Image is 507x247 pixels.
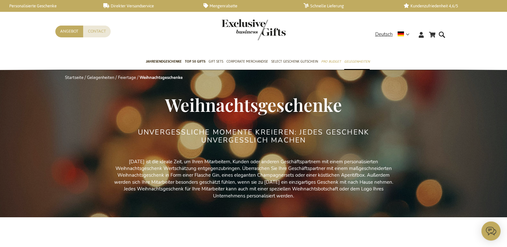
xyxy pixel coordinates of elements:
[110,158,398,200] p: [DATE] ist die ideale Zeit, um Ihren Mitarbeitern, Kunden oder anderen Geschäftspartnern mit eine...
[83,26,111,37] a: Contact
[165,93,342,116] span: Weihnachtsgeschenke
[226,58,268,65] span: Corporate Merchandise
[118,75,136,81] a: Feiertage
[103,3,193,9] a: Direkter Versandservice
[134,128,374,144] h2: UNVERGESSLICHE MOMENTE KREIEREN: JEDES GESCHENK UNVERGESSLICH MACHEN
[203,3,293,9] a: Mengenrabatte
[304,3,393,9] a: Schnelle Lieferung
[139,75,183,81] strong: Weihnachtsgeschenke
[222,19,286,40] img: Exclusive Business gifts logo
[344,58,370,65] span: Gelegenheiten
[375,31,414,38] div: Deutsch
[65,75,83,81] a: Startseite
[3,3,93,9] a: Personalisierte Geschenke
[87,75,114,81] a: Gelegenheiten
[146,58,182,65] span: Jahresendgeschenke
[209,58,223,65] span: Gift Sets
[222,19,254,40] a: store logo
[404,3,494,9] a: Kundenzufriedenheit 4,6/5
[271,58,318,65] span: Select Geschenk Gutschein
[321,58,341,65] span: Pro Budget
[55,26,83,37] a: Angebot
[185,58,205,65] span: TOP 50 Gifts
[481,221,501,241] iframe: belco-activator-frame
[375,31,393,38] span: Deutsch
